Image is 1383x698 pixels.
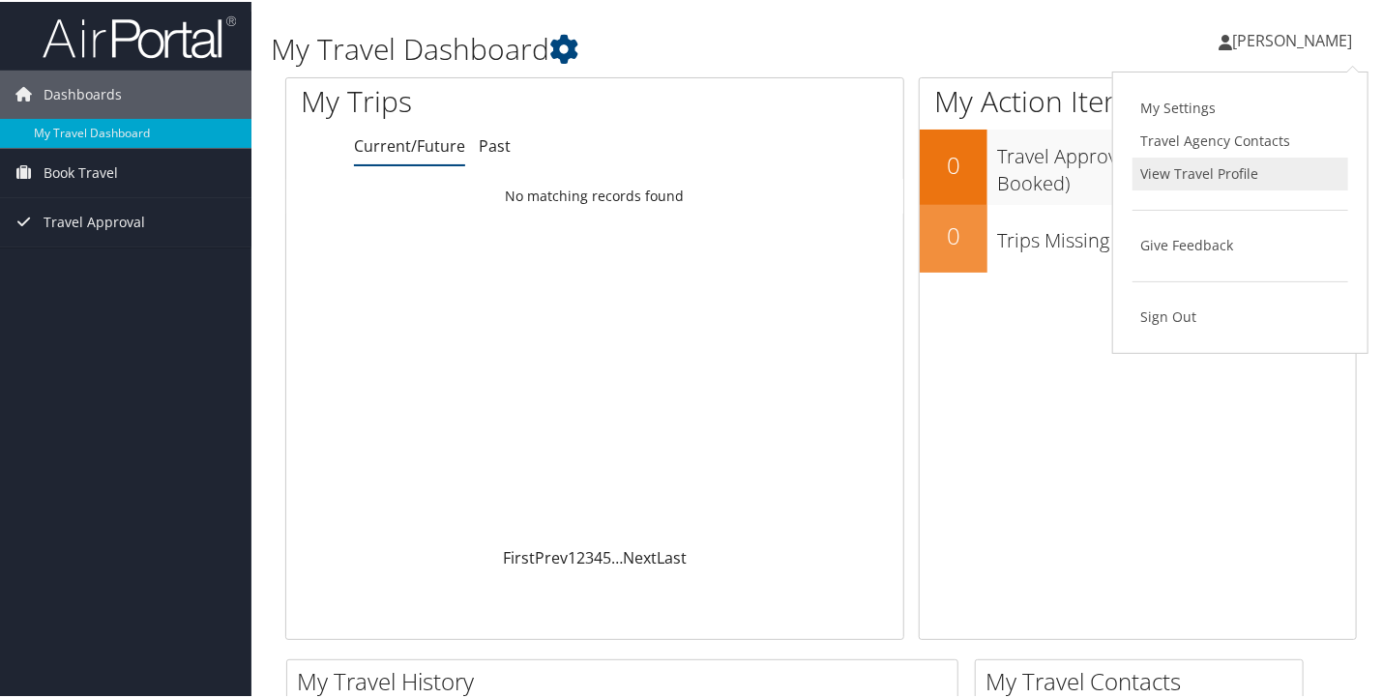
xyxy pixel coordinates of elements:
h1: My Action Items [920,79,1356,120]
a: View Travel Profile [1133,156,1348,189]
h1: My Trips [301,79,632,120]
a: Current/Future [354,133,465,155]
h2: My Travel History [297,663,957,696]
a: My Settings [1133,90,1348,123]
h2: 0 [920,218,987,250]
span: Dashboards [44,69,122,117]
td: No matching records found [286,177,903,212]
a: 3 [585,545,594,567]
h3: Trips Missing Hotels [997,216,1356,252]
a: Past [479,133,511,155]
h1: My Travel Dashboard [271,27,1005,68]
span: … [611,545,623,567]
h2: 0 [920,147,987,180]
a: First [503,545,535,567]
a: 2 [576,545,585,567]
span: Travel Approval [44,196,145,245]
h3: Travel Approvals Pending (Advisor Booked) [997,131,1356,195]
a: 0Travel Approvals Pending (Advisor Booked) [920,128,1356,202]
a: Last [657,545,687,567]
span: Book Travel [44,147,118,195]
a: Prev [535,545,568,567]
a: 0Trips Missing Hotels [920,203,1356,271]
a: Next [623,545,657,567]
h2: My Travel Contacts [986,663,1303,696]
a: Give Feedback [1133,227,1348,260]
a: 4 [594,545,603,567]
img: airportal-logo.png [43,13,236,58]
span: [PERSON_NAME] [1232,28,1352,49]
a: [PERSON_NAME] [1219,10,1371,68]
a: Sign Out [1133,299,1348,332]
a: Travel Agency Contacts [1133,123,1348,156]
a: 5 [603,545,611,567]
a: 1 [568,545,576,567]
